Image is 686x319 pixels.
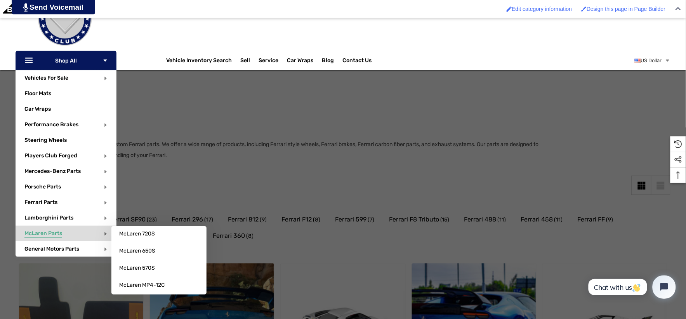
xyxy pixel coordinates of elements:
span: General Motors Parts [24,246,79,254]
img: Enabled brush for page builder edit. [581,6,587,12]
p: Shop All [16,51,116,70]
span: Sell [241,57,250,66]
span: Car Wraps [24,106,51,114]
span: Design this page in Page Builder [587,6,665,12]
span: McLaren 720S [119,230,155,237]
span: Vehicles For Sale [24,75,68,83]
span: McLaren 570S [119,265,155,272]
a: Car Wraps [287,53,322,68]
a: General Motors Parts [24,246,79,252]
a: Ferrari Parts [24,199,57,206]
a: Enabled brush for page builder edit. Design this page in Page Builder [577,2,669,16]
svg: Icon Arrow Down [102,58,108,63]
a: Car Wraps [24,101,116,117]
a: Steering Wheels [24,132,116,148]
a: Floor Mats [24,86,116,101]
img: PjwhLS0gR2VuZXJhdG9yOiBHcmF2aXQuaW8gLS0+PHN2ZyB4bWxucz0iaHR0cDovL3d3dy53My5vcmcvMjAwMC9zdmciIHhtb... [23,3,28,12]
span: Car Wraps [287,57,314,66]
img: Enabled brush for category edit [507,6,512,12]
span: Floor Mats [24,90,51,99]
span: McLaren Parts [24,230,62,239]
span: Lamborghini Parts [24,214,73,223]
span: Players Club Forged [24,152,77,161]
a: Lamborghini Parts [24,214,73,221]
svg: Icon Line [24,56,36,65]
svg: Recently Viewed [674,140,682,148]
a: Performance Brakes [24,121,78,128]
span: McLaren MP4-12C [119,282,165,289]
img: Close Admin Bar [676,7,681,10]
span: Porsche Parts [24,183,61,192]
a: McLaren Parts [24,230,62,237]
a: Sell [241,53,259,68]
a: Players Club Forged [24,152,77,159]
svg: Social Media [674,156,682,164]
a: Service [259,57,279,66]
span: McLaren 650S [119,248,155,255]
a: Enabled brush for category edit Edit category information [503,2,576,16]
span: Ferrari Parts [24,199,57,207]
a: Vehicle Inventory Search [167,57,232,66]
span: Steering Wheels [24,137,67,145]
a: Porsche Parts [24,183,61,190]
a: Mercedes-Benz Parts [24,168,81,174]
svg: Top [670,171,686,179]
span: Edit category information [512,6,572,12]
span: Mercedes-Benz Parts [24,168,81,176]
a: Blog [322,57,334,66]
span: Performance Brakes [24,121,78,130]
iframe: Tidio Chat [580,269,683,305]
a: Vehicles For Sale [24,75,68,81]
a: Contact Us [343,57,372,66]
a: USD [635,53,670,68]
